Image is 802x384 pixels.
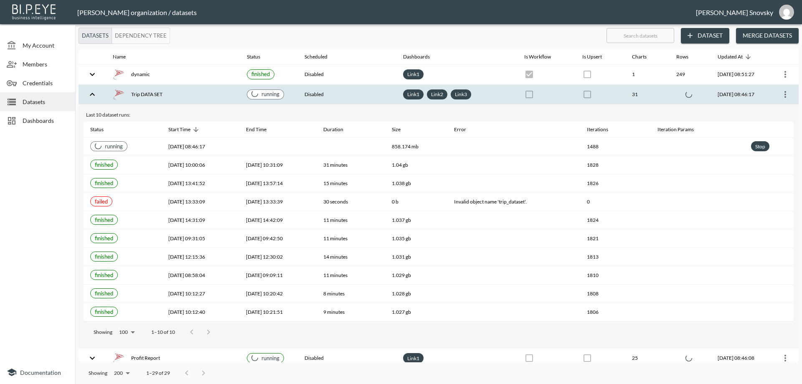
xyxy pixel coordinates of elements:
th: {"key":null,"ref":null,"props":{},"_owner":null} [744,248,794,266]
th: Disabled [298,348,396,368]
span: Start Time [168,125,201,135]
th: {"type":{},"key":null,"ref":null,"props":{"disabled":true,"color":"primary","style":{"padding":0}... [576,85,626,104]
span: finished [95,235,113,242]
div: Is Workflow [524,52,551,62]
div: Profit Report [113,352,233,364]
th: {"type":{},"key":null,"ref":null,"props":{"size":"small","label":{"type":"div","key":null,"ref":n... [240,348,298,368]
th: {"type":"div","key":null,"ref":null,"props":{"style":{"display":"flex","flexWrap":"wrap","gap":6}... [396,348,517,368]
div: running [251,354,279,362]
span: Datasets [23,97,69,106]
th: 858.174 mb [385,137,447,156]
th: {"type":{},"key":null,"ref":null,"props":{"disabled":true,"checked":true,"color":"primary","style... [518,65,576,84]
th: {"type":"div","key":null,"ref":null,"props":{"style":{"fontSize":12},"children":[]},"_owner":null} [651,248,744,266]
a: Link2 [429,89,445,99]
th: {"type":{},"key":null,"ref":null,"props":{"size":"small","label":{"type":{},"key":null,"ref":null... [84,174,162,193]
span: finished [95,290,113,297]
span: Credentials [23,79,69,87]
th: {"type":{},"key":null,"ref":null,"props":{"size":"small","label":{"type":{},"key":null,"ref":null... [84,266,162,285]
a: Link1 [406,69,421,79]
th: {"type":"div","key":null,"ref":null,"props":{"style":{"display":"flex","gap":16,"alignItems":"cen... [106,85,240,104]
div: Iterations [587,125,608,135]
span: Duration [323,125,354,135]
th: 2025-08-31, 09:31:05 [162,229,239,248]
th: {"type":"div","key":null,"ref":null,"props":{"style":{"fontSize":12},"children":[]},"_owner":null} [651,211,744,229]
span: finished [95,216,113,223]
th: {"type":"div","key":null,"ref":null,"props":{"style":{"fontSize":12},"children":[]},"_owner":null} [651,193,744,211]
th: 30 seconds [317,193,385,211]
th: 1488 [580,137,651,156]
a: Link1 [406,353,421,363]
span: finished [251,71,270,77]
div: Stop [754,141,767,152]
div: Link1 [403,353,424,363]
th: 14 minutes [317,248,385,266]
button: more [779,68,792,81]
button: gils@amsalem.com [773,2,800,22]
p: 1–10 of 10 [151,328,175,336]
div: Last 10 dataset runs: [86,111,794,118]
span: Charts [632,52,657,62]
th: 2025-09-02, 13:33:09 [162,193,239,211]
th: Invalid object name 'trip_dataset'. [447,193,581,211]
th: 1.028 gb [385,285,447,303]
img: e1d6fdeb492d5bd457900032a53483e8 [779,5,794,20]
button: Dataset [681,28,729,43]
div: running [251,90,279,98]
th: 249 [670,65,711,84]
span: Iterations [587,125,619,135]
span: Is Upsert [582,52,613,62]
span: Size [392,125,411,135]
th: 1.029 gb [385,266,447,285]
th: {"type":"div","key":null,"ref":null,"props":{"style":{"fontSize":12},"children":[]},"_owner":null} [651,229,744,248]
p: 1–29 of 29 [146,369,170,376]
button: expand row [85,351,99,365]
th: 1 [625,65,670,84]
img: mssql icon [113,69,124,80]
span: Updated At [718,52,754,62]
span: Name [113,52,137,62]
div: Rows [676,52,688,62]
img: mssql icon [113,352,124,364]
th: 1828 [580,156,651,174]
th: 1821 [580,229,651,248]
div: Size [392,125,401,135]
div: 200 [111,368,133,379]
span: Status [247,52,271,62]
th: 1.035 gb [385,229,447,248]
th: 2025-08-25, 10:12:27 [162,285,239,303]
th: 9 minutes [317,303,385,321]
div: Updated At [718,52,743,62]
th: 11 minutes [317,266,385,285]
span: finished [95,180,113,186]
img: bipeye-logo [10,2,58,21]
span: Rows [676,52,699,62]
span: Dashboards [403,52,441,62]
th: {"type":"div","key":null,"ref":null,"props":{"style":{"fontSize":12},"children":[]},"_owner":null} [651,266,744,285]
th: 25 [625,348,670,368]
th: {"type":"div","key":null,"ref":null,"props":{"style":{"display":"flex","gap":16,"alignItems":"cen... [106,65,240,84]
div: Link3 [451,89,471,99]
th: Disabled [298,85,396,104]
span: Scheduled [305,52,338,62]
a: Link1 [406,89,421,99]
div: Dashboards [403,52,430,62]
th: {"type":{},"key":null,"ref":null,"props":{"size":"small","label":{"type":{},"key":null,"ref":null... [240,65,298,84]
button: Dependency Tree [112,28,170,44]
p: Showing [89,369,107,376]
th: 2025-09-04, 08:51:27 [711,65,768,84]
th: 2025-08-27, 12:30:02 [239,248,317,266]
div: Is Upsert [582,52,602,62]
th: {"type":{},"key":null,"ref":null,"props":{"size":"small","clickable":true,"style":{"borderWidth":... [744,137,794,156]
span: Documentation [20,369,61,376]
th: 31 [625,85,670,104]
th: {"type":{},"key":null,"ref":null,"props":{"size":"small","label":{"type":{},"key":null,"ref":null... [84,248,162,266]
div: Start Time [168,125,190,135]
th: {"type":"div","key":null,"ref":null,"props":{"style":{"fontSize":12},"children":[]},"_owner":null} [651,156,744,174]
button: expand row [85,67,99,81]
div: Link2 [427,89,447,99]
th: 2025-09-01, 14:31:09 [162,211,239,229]
div: Platform [79,28,170,44]
a: Documentation [7,367,69,377]
button: Datasets [79,28,112,44]
th: 1808 [580,285,651,303]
